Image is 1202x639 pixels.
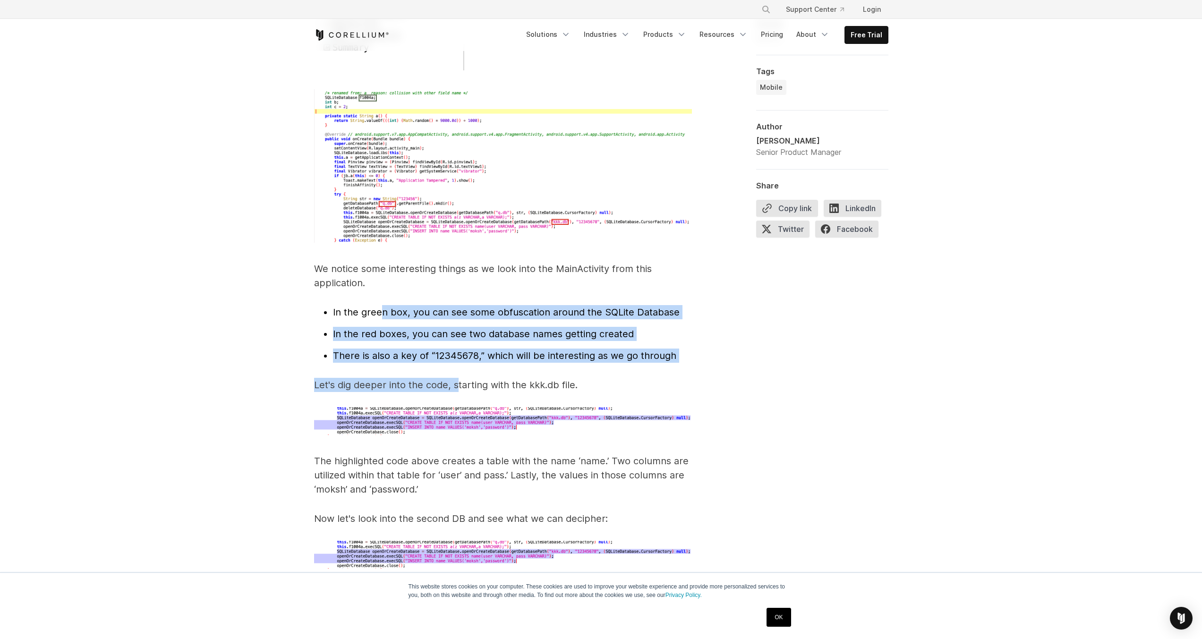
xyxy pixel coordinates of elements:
a: Pricing [755,26,789,43]
a: Industries [578,26,636,43]
a: Products [638,26,692,43]
p: Now let's look into the second DB and see what we can decipher: [314,511,692,526]
span: There is also a key of “12345678,” which will be interesting as we go through [333,350,676,361]
p: This website stores cookies on your computer. These cookies are used to improve your website expe... [409,582,794,599]
div: Navigation Menu [520,26,888,44]
div: Author [756,122,888,131]
div: Senior Product Manager [756,146,841,158]
a: Corellium Home [314,29,389,41]
p: The highlighted code above creates a table with the name ‘name.’ Two columns are utilized within ... [314,454,692,496]
span: In the red boxes, you can see two database names getting created [333,328,634,340]
p: We notice some interesting things as we look into the MainActivity from this application. [314,262,692,290]
span: Twitter [756,221,810,238]
span: LinkedIn [824,200,881,217]
a: Solutions [520,26,576,43]
a: Free Trial [845,26,888,43]
span: Mobile [760,83,783,92]
div: [PERSON_NAME] [756,135,841,146]
a: Facebook [815,221,884,241]
span: Facebook [815,221,878,238]
div: Tags [756,67,888,76]
div: Open Intercom Messenger [1170,607,1193,630]
a: LinkedIn [824,200,887,221]
button: Search [758,1,775,18]
img: Second database in the kkk.db file [314,541,692,569]
a: Login [855,1,888,18]
button: Copy link [756,200,818,217]
a: Resources [694,26,753,43]
p: Let's dig deeper into the code, starting with the kkk.db file. [314,378,692,392]
div: Navigation Menu [750,1,888,18]
a: Mobile [756,80,786,95]
a: Twitter [756,221,815,241]
div: Share [756,181,888,190]
a: Support Center [778,1,852,18]
a: About [791,26,835,43]
img: Screenshot of the kkk.db file [314,407,692,435]
a: Privacy Policy. [665,592,702,598]
span: In the green box, you can see some obfuscation around the SQLite Database [333,307,680,318]
img: Obfuscation around the SQLite Database in the "mainactivity" tab [314,89,692,243]
a: OK [767,608,791,627]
